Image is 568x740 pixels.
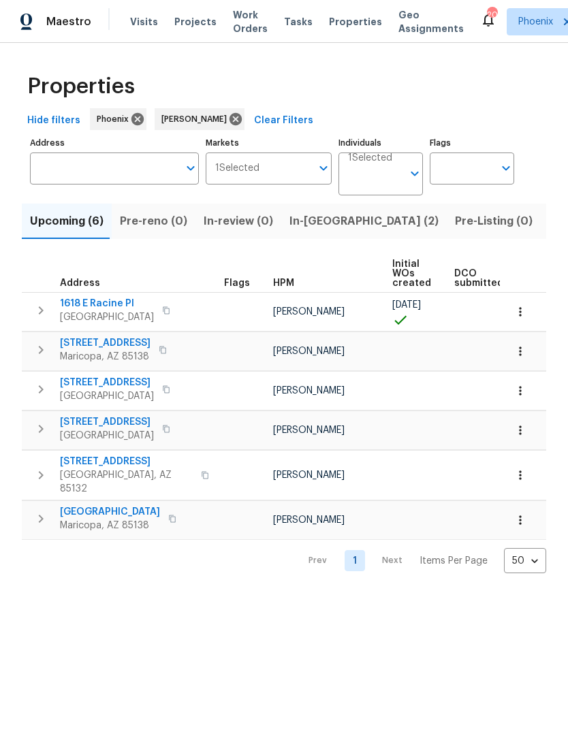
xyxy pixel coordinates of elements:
span: [PERSON_NAME] [273,347,345,356]
span: [PERSON_NAME] [273,470,345,480]
span: Properties [329,15,382,29]
span: Upcoming (6) [30,212,104,231]
span: Flags [224,278,250,288]
span: Projects [174,15,217,29]
span: Pre-reno (0) [120,212,187,231]
span: Maestro [46,15,91,29]
span: [GEOGRAPHIC_DATA] [60,310,154,324]
button: Open [181,159,200,178]
label: Address [30,139,199,147]
div: 50 [504,543,546,579]
button: Open [405,164,424,183]
span: [PERSON_NAME] [273,386,345,396]
label: Individuals [338,139,423,147]
div: Phoenix [90,108,146,130]
span: HPM [273,278,294,288]
span: Clear Filters [254,112,313,129]
span: [GEOGRAPHIC_DATA] [60,389,154,403]
button: Open [314,159,333,178]
span: Address [60,278,100,288]
p: Items Per Page [420,554,488,568]
span: Hide filters [27,112,80,129]
a: Goto page 1 [345,550,365,571]
span: Work Orders [233,8,268,35]
span: Geo Assignments [398,8,464,35]
div: 20 [487,8,496,22]
span: DCO submitted [454,269,503,288]
span: [GEOGRAPHIC_DATA], AZ 85132 [60,468,193,496]
label: Markets [206,139,332,147]
span: Initial WOs created [392,259,431,288]
span: [PERSON_NAME] [161,112,232,126]
button: Clear Filters [249,108,319,133]
span: [STREET_ADDRESS] [60,455,193,468]
span: In-[GEOGRAPHIC_DATA] (2) [289,212,439,231]
span: Properties [27,80,135,93]
span: Pre-Listing (0) [455,212,533,231]
nav: Pagination Navigation [296,548,546,573]
span: Maricopa, AZ 85138 [60,350,151,364]
span: [PERSON_NAME] [273,425,345,435]
span: Phoenix [518,15,553,29]
span: [PERSON_NAME] [273,307,345,317]
button: Open [496,159,516,178]
span: 1 Selected [348,152,392,164]
span: Maricopa, AZ 85138 [60,519,160,532]
span: [STREET_ADDRESS] [60,336,151,350]
span: Phoenix [97,112,134,126]
span: [PERSON_NAME] [273,515,345,525]
span: [STREET_ADDRESS] [60,415,154,429]
span: Visits [130,15,158,29]
label: Flags [430,139,514,147]
span: Tasks [284,17,313,27]
span: 1618 E Racine Pl [60,297,154,310]
div: [PERSON_NAME] [155,108,244,130]
span: 1 Selected [215,163,259,174]
span: [DATE] [392,300,421,310]
span: [GEOGRAPHIC_DATA] [60,429,154,443]
span: [STREET_ADDRESS] [60,376,154,389]
button: Hide filters [22,108,86,133]
span: [GEOGRAPHIC_DATA] [60,505,160,519]
span: In-review (0) [204,212,273,231]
